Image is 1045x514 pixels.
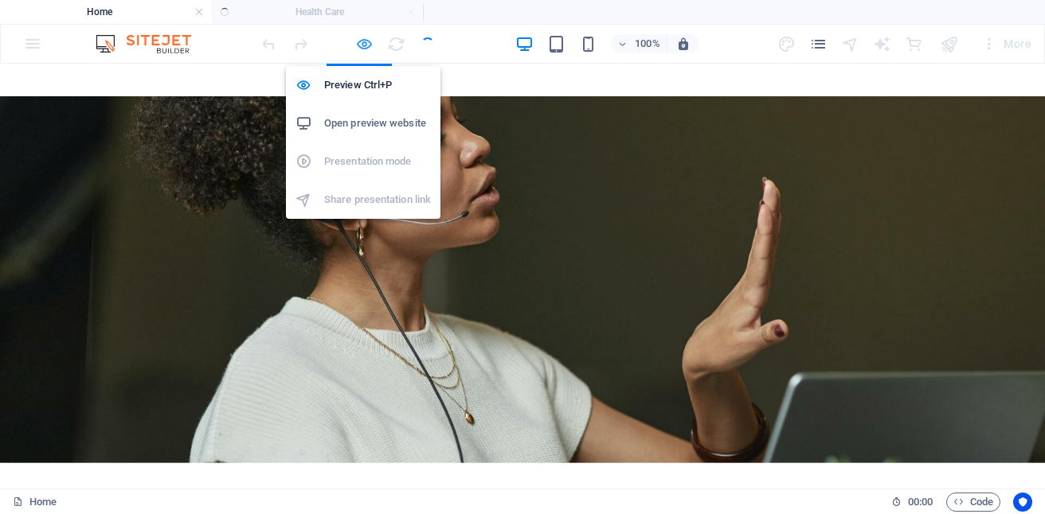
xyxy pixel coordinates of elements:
[324,76,431,95] h6: Preview Ctrl+P
[946,493,1000,512] button: Code
[908,493,933,512] span: 00 00
[13,493,57,512] a: Click to cancel selection. Double-click to open Pages
[953,493,993,512] span: Code
[324,114,431,133] h6: Open preview website
[919,496,922,508] span: :
[891,493,933,512] h6: Session time
[676,37,691,51] i: On resize automatically adjust zoom level to fit chosen device.
[635,34,660,53] h6: 100%
[809,35,828,53] i: Pages (Ctrl+Alt+S)
[1013,493,1032,512] button: Usercentrics
[611,34,667,53] button: 100%
[809,34,828,53] button: pages
[92,34,211,53] img: Editor Logo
